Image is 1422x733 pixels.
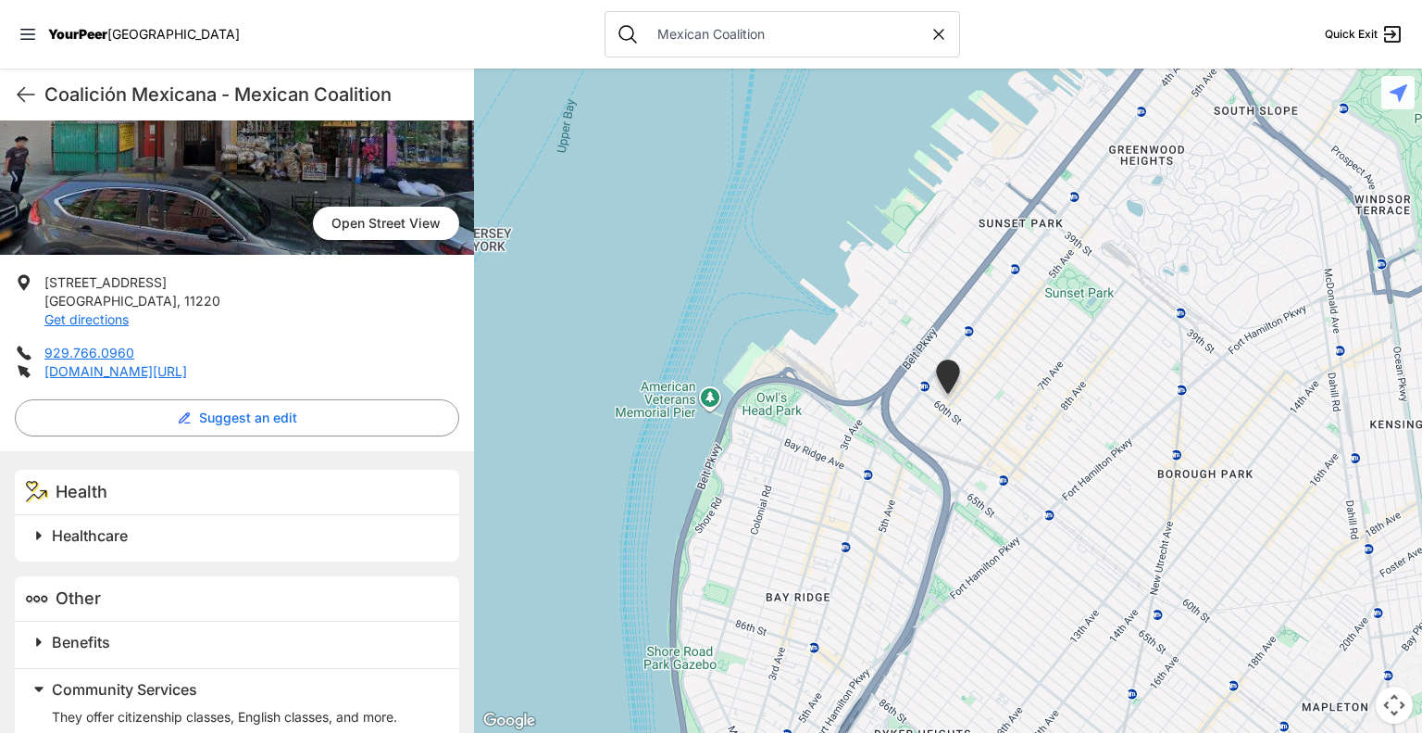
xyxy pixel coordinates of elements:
span: 11220 [184,293,220,309]
span: Community Services [52,680,197,699]
span: [GEOGRAPHIC_DATA] [107,26,240,42]
span: Other [56,588,101,608]
span: Benefits [52,633,110,651]
span: [STREET_ADDRESS] [44,274,167,290]
button: Map camera controls [1376,687,1413,724]
span: YourPeer [48,26,107,42]
span: Healthcare [52,526,128,545]
button: Suggest an edit [15,399,459,436]
span: Health [56,482,107,501]
a: Get directions [44,311,129,327]
h1: Coalición Mexicana - Mexican Coalition [44,82,459,107]
a: [DOMAIN_NAME][URL] [44,363,187,379]
a: 929.766.0960 [44,345,134,360]
span: Open Street View [313,207,459,240]
div: Brooklyn [925,352,971,409]
a: YourPeer[GEOGRAPHIC_DATA] [48,29,240,40]
a: Open this area in Google Maps (opens a new window) [479,709,540,733]
p: They offer citizenship classes, English classes, and more. [52,708,437,727]
span: , [177,293,181,309]
span: [GEOGRAPHIC_DATA] [44,293,177,309]
img: Google [479,709,540,733]
input: Search [646,25,929,44]
a: Quick Exit [1325,23,1403,45]
span: Suggest an edit [199,409,297,427]
span: Quick Exit [1325,27,1378,42]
